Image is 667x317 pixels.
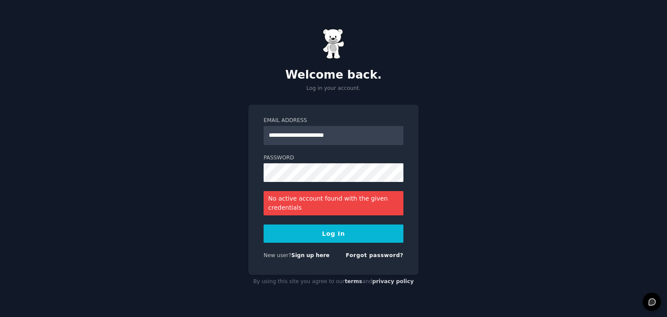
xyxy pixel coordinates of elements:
[346,252,403,258] a: Forgot password?
[264,117,403,125] label: Email Address
[291,252,330,258] a: Sign up here
[248,85,419,92] p: Log in your account.
[372,278,414,284] a: privacy policy
[323,29,344,59] img: Gummy Bear
[264,252,291,258] span: New user?
[248,275,419,289] div: By using this site you agree to our and
[264,225,403,243] button: Log In
[264,191,403,215] div: No active account found with the given credentials
[248,68,419,82] h2: Welcome back.
[264,154,403,162] label: Password
[345,278,362,284] a: terms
